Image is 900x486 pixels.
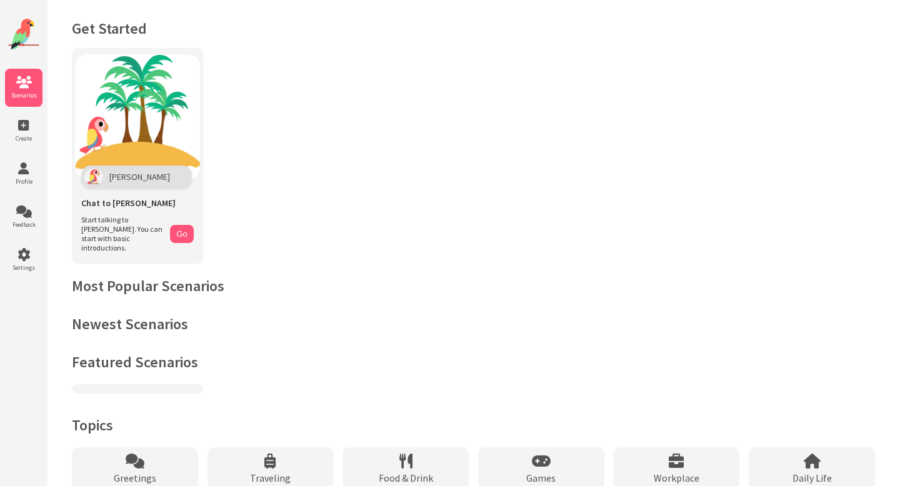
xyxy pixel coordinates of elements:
[5,264,42,272] span: Settings
[5,91,42,99] span: Scenarios
[75,54,200,179] img: Chat with Polly
[114,472,156,484] span: Greetings
[379,472,433,484] span: Food & Drink
[170,225,194,243] button: Go
[81,197,176,209] span: Chat to [PERSON_NAME]
[250,472,291,484] span: Traveling
[109,171,170,182] span: [PERSON_NAME]
[8,19,39,50] img: Website Logo
[526,472,556,484] span: Games
[72,352,875,372] h2: Featured Scenarios
[654,472,699,484] span: Workplace
[72,314,875,334] h2: Newest Scenarios
[792,472,832,484] span: Daily Life
[84,169,103,185] img: Polly
[5,221,42,229] span: Feedback
[5,134,42,142] span: Create
[72,276,875,295] h2: Most Popular Scenarios
[81,215,164,252] span: Start talking to [PERSON_NAME]. You can start with basic introductions.
[5,177,42,186] span: Profile
[72,415,875,435] h2: Topics
[72,19,875,38] h1: Get Started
